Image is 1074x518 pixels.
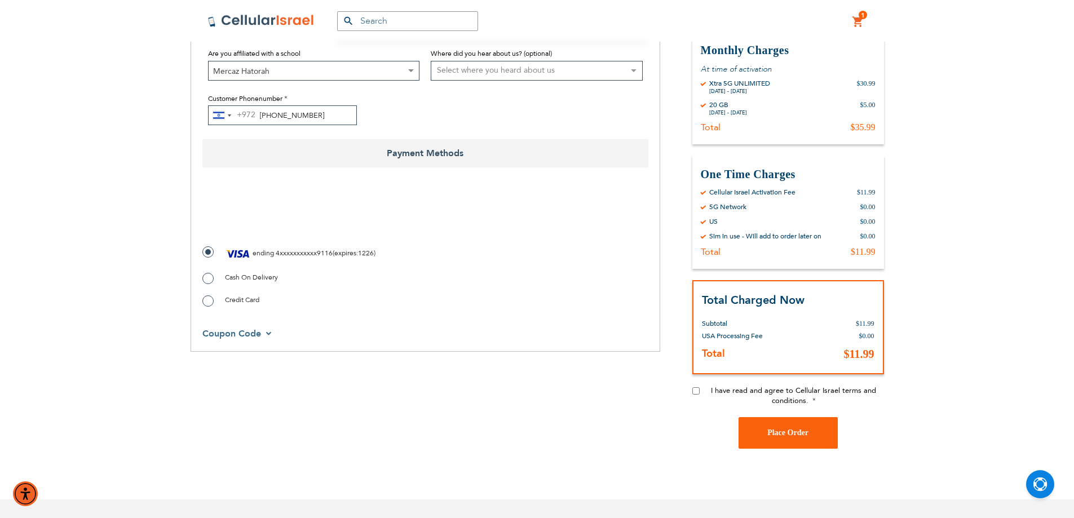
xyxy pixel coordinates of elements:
div: 5G Network [709,202,746,211]
p: At time of activation [701,64,876,74]
span: ending [253,249,274,258]
span: $11.99 [844,348,874,360]
h3: Monthly Charges [701,43,876,58]
a: 1 [852,15,864,29]
h3: One Time Charges [701,167,876,182]
div: Cellular Israel Activation Fee [709,188,795,197]
span: $0.00 [859,332,874,340]
strong: Total [702,347,725,361]
span: Mercaz Hatorah [209,61,419,81]
div: $11.99 [851,246,875,258]
th: Subtotal [702,309,790,330]
span: USA Processing Fee [702,331,763,340]
label: ( : ) [202,245,375,262]
div: $0.00 [860,232,876,241]
strong: Total Charged Now [702,293,805,308]
div: $5.00 [860,100,876,116]
button: Selected country [209,106,255,125]
input: e.g. 50-234-5678 [208,105,357,125]
span: expires [334,249,356,258]
div: +972 [237,108,255,122]
span: 1226 [358,249,374,258]
img: Visa [225,245,251,262]
div: Xtra 5G UNLIMITED [709,79,770,88]
span: 1 [861,11,865,20]
span: Coupon Code [202,327,261,340]
button: Place Order [739,417,838,449]
span: I have read and agree to Cellular Israel terms and conditions. [711,386,876,406]
div: $11.99 [857,188,876,197]
span: Place Order [767,428,808,437]
div: $30.99 [857,79,876,95]
div: US [709,217,718,226]
div: Total [701,246,721,258]
span: Payment Methods [202,139,648,167]
div: Total [701,122,721,133]
span: Customer Phonenumber [208,94,282,103]
div: $0.00 [860,202,876,211]
span: Credit Card [225,295,259,304]
div: [DATE] - [DATE] [709,88,770,95]
div: Accessibility Menu [13,481,38,506]
div: 20 GB [709,100,747,109]
span: Mercaz Hatorah [208,61,420,81]
div: [DATE] - [DATE] [709,109,747,116]
div: Sim in use - Will add to order later on [709,232,821,241]
div: $35.99 [851,122,876,133]
span: Cash On Delivery [225,273,278,282]
div: $0.00 [860,217,876,226]
span: Where did you hear about us? (optional) [431,49,552,58]
iframe: reCAPTCHA [202,193,374,237]
span: Are you affiliated with a school [208,49,300,58]
img: Cellular Israel Logo [207,14,315,28]
span: 4xxxxxxxxxxx9116 [276,249,333,258]
input: Search [337,11,478,31]
span: $11.99 [856,320,874,327]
